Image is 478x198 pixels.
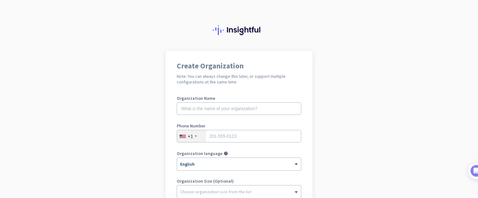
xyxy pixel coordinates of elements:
[177,102,301,115] input: What is the name of your organization?
[224,151,228,156] i: help
[177,179,301,183] label: Organization Size (Optional)
[177,62,301,70] h1: Create Organization
[177,96,301,100] label: Organization Name
[177,130,301,142] input: 201-555-0123
[188,133,193,139] div: +1
[177,151,222,156] label: Organization language
[213,25,265,35] img: Insightful
[177,73,301,85] h2: Note: You can always change this later, or support multiple configurations at the same time
[177,124,301,128] label: Phone Number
